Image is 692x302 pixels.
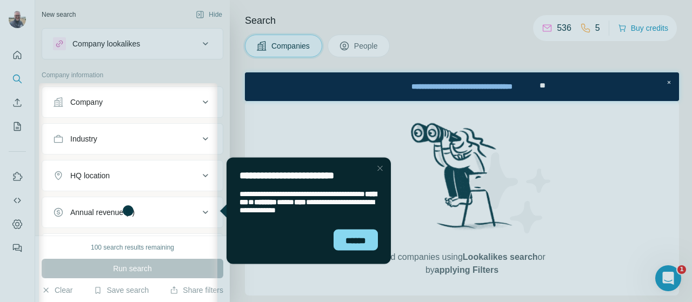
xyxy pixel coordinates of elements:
[70,170,110,181] div: HQ location
[42,89,223,115] button: Company
[42,163,223,189] button: HQ location
[42,285,72,296] button: Clear
[42,199,223,225] button: Annual revenue ($)
[70,97,103,108] div: Company
[418,4,429,15] div: Close Step
[217,156,393,266] iframe: Tooltip
[42,126,223,152] button: Industry
[94,285,149,296] button: Save search
[91,243,174,252] div: 100 search results remaining
[70,207,135,218] div: Annual revenue ($)
[141,2,294,26] div: Upgrade plan for full access to Surfe
[70,133,97,144] div: Industry
[170,285,223,296] button: Share filters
